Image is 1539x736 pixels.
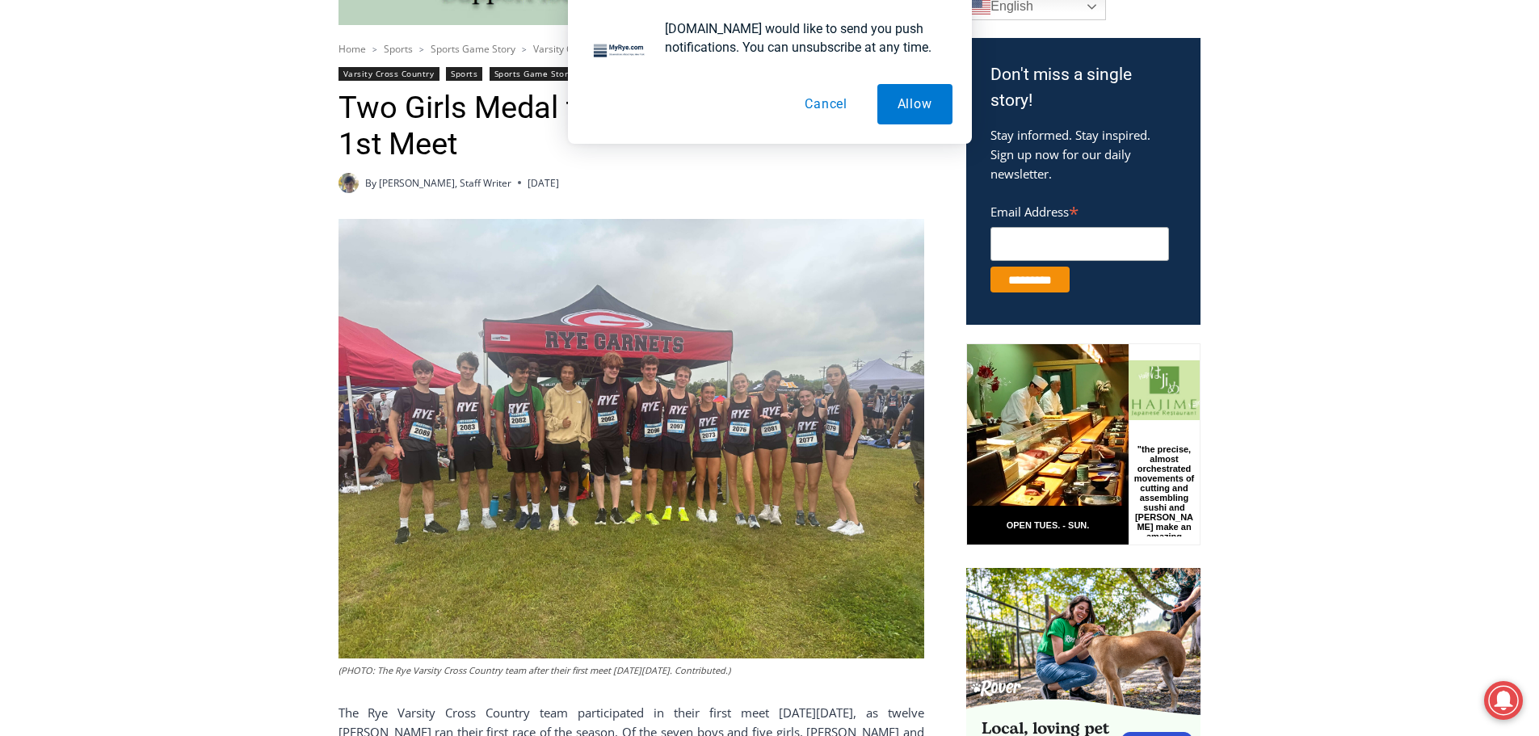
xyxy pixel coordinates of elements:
a: Author image [338,173,359,193]
img: (PHOTO: The Rye Varsity Cross Country team after their first meet on Saturday, September 6, 2025.... [338,219,924,658]
time: [DATE] [528,175,559,191]
button: Allow [877,84,952,124]
span: Intern @ [DOMAIN_NAME] [423,161,749,197]
img: (PHOTO: MyRye.com 2024 Head Intern, Editor and now Staff Writer Charlie Morris. Contributed.)Char... [338,173,359,193]
span: By [365,175,376,191]
img: notification icon [587,19,652,84]
label: Email Address [990,196,1169,225]
div: "the precise, almost orchestrated movements of cutting and assembling sushi and [PERSON_NAME] mak... [166,101,229,193]
figcaption: (PHOTO: The Rye Varsity Cross Country team after their first meet [DATE][DATE]. Contributed.) [338,663,924,678]
span: Open Tues. - Sun. [PHONE_NUMBER] [5,166,158,228]
p: Stay informed. Stay inspired. Sign up now for our daily newsletter. [990,125,1176,183]
a: Intern @ [DOMAIN_NAME] [389,157,783,201]
div: "[PERSON_NAME] and I covered the [DATE] Parade, which was a really eye opening experience as I ha... [408,1,763,157]
a: [PERSON_NAME], Staff Writer [379,176,511,190]
a: Open Tues. - Sun. [PHONE_NUMBER] [1,162,162,201]
button: Cancel [784,84,868,124]
div: [DOMAIN_NAME] would like to send you push notifications. You can unsubscribe at any time. [652,19,952,57]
